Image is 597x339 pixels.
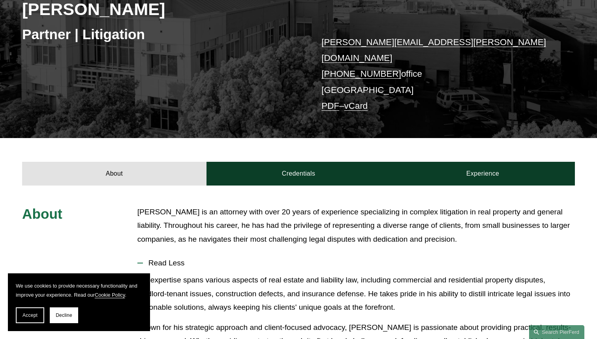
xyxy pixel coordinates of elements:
[207,162,391,186] a: Credentials
[56,312,72,318] span: Decline
[22,206,62,222] span: About
[390,162,575,186] a: Experience
[321,101,339,111] a: PDF
[50,307,78,323] button: Decline
[8,273,150,331] section: Cookie banner
[344,101,368,111] a: vCard
[22,162,207,186] a: About
[16,281,142,299] p: We use cookies to provide necessary functionality and improve your experience. Read our .
[16,307,44,323] button: Accept
[321,69,401,79] a: [PHONE_NUMBER]
[321,37,546,63] a: [PERSON_NAME][EMAIL_ADDRESS][PERSON_NAME][DOMAIN_NAME]
[321,34,552,114] p: office [GEOGRAPHIC_DATA] –
[137,253,575,273] button: Read Less
[95,292,125,298] a: Cookie Policy
[22,26,298,43] h3: Partner | Litigation
[143,259,575,267] span: Read Less
[529,325,584,339] a: Search this site
[23,312,38,318] span: Accept
[137,273,575,314] p: His expertise spans various aspects of real estate and liability law, including commercial and re...
[137,205,575,246] p: [PERSON_NAME] is an attorney with over 20 years of experience specializing in complex litigation ...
